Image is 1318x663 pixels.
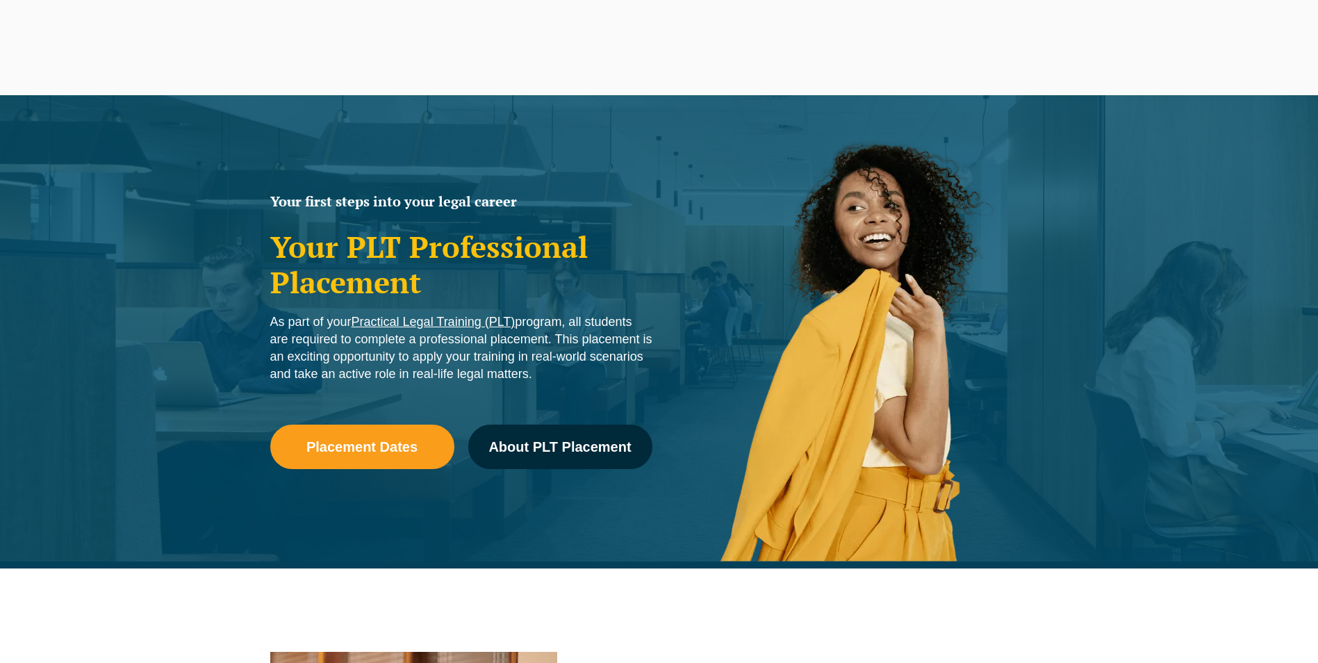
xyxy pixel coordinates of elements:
[270,195,652,208] h2: Your first steps into your legal career
[352,315,516,329] a: Practical Legal Training (PLT)
[270,229,652,300] h1: Your PLT Professional Placement
[488,440,631,454] span: About PLT Placement
[468,425,652,469] a: About PLT Placement
[270,425,454,469] a: Placement Dates
[306,440,418,454] span: Placement Dates
[270,315,652,381] span: As part of your program, all students are required to complete a professional placement. This pla...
